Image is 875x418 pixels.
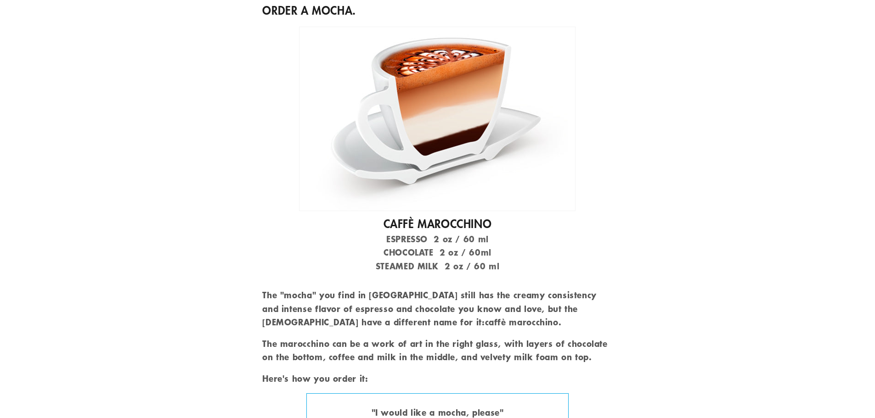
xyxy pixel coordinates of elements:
p: The "mocha" you find in [GEOGRAPHIC_DATA] still has the creamy consistency and intense flavor of ... [262,289,612,329]
p: Here's how you order it: [262,372,612,386]
img: Italian 'mocha' is called a marocchino, and it has layers of chocolate and coffee flavors. [299,27,576,211]
p: ESPRESSO 2 oz / 60 ml CHOCOLATE 2 oz / 60ml STEAMED MILK 2 oz / 60 ml [262,233,612,273]
strong: caffè marocchino. [485,316,562,328]
p: The marocchino can be a work of art in the right glass, with layers of chocolate on the bottom, c... [262,337,612,364]
h2: CAFFÈ MAROCCHINO [262,217,612,231]
h2: Order a mocha. [262,3,612,17]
